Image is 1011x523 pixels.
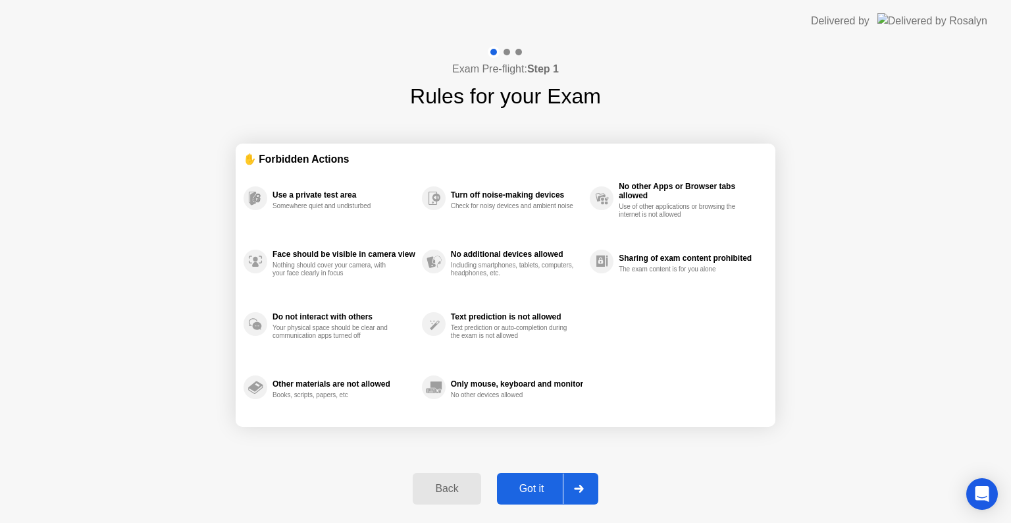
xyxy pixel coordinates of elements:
[272,202,397,210] div: Somewhere quiet and undisturbed
[272,391,397,399] div: Books, scripts, papers, etc
[410,80,601,112] h1: Rules for your Exam
[451,391,575,399] div: No other devices allowed
[527,63,559,74] b: Step 1
[966,478,998,510] div: Open Intercom Messenger
[413,473,480,505] button: Back
[619,182,761,200] div: No other Apps or Browser tabs allowed
[501,483,563,495] div: Got it
[451,324,575,340] div: Text prediction or auto-completion during the exam is not allowed
[811,13,869,29] div: Delivered by
[619,265,743,273] div: The exam content is for you alone
[244,151,767,167] div: ✋ Forbidden Actions
[452,61,559,77] h4: Exam Pre-flight:
[272,250,415,259] div: Face should be visible in camera view
[451,261,575,277] div: Including smartphones, tablets, computers, headphones, etc.
[272,379,415,389] div: Other materials are not allowed
[272,261,397,277] div: Nothing should cover your camera, with your face clearly in focus
[451,202,575,210] div: Check for noisy devices and ambient noise
[619,203,743,219] div: Use of other applications or browsing the internet is not allowed
[619,254,761,263] div: Sharing of exam content prohibited
[451,250,583,259] div: No additional devices allowed
[877,13,987,28] img: Delivered by Rosalyn
[272,190,415,200] div: Use a private test area
[451,190,583,200] div: Turn off noise-making devices
[417,483,477,495] div: Back
[451,379,583,389] div: Only mouse, keyboard and monitor
[272,324,397,340] div: Your physical space should be clear and communication apps turned off
[451,312,583,321] div: Text prediction is not allowed
[272,312,415,321] div: Do not interact with others
[497,473,598,505] button: Got it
